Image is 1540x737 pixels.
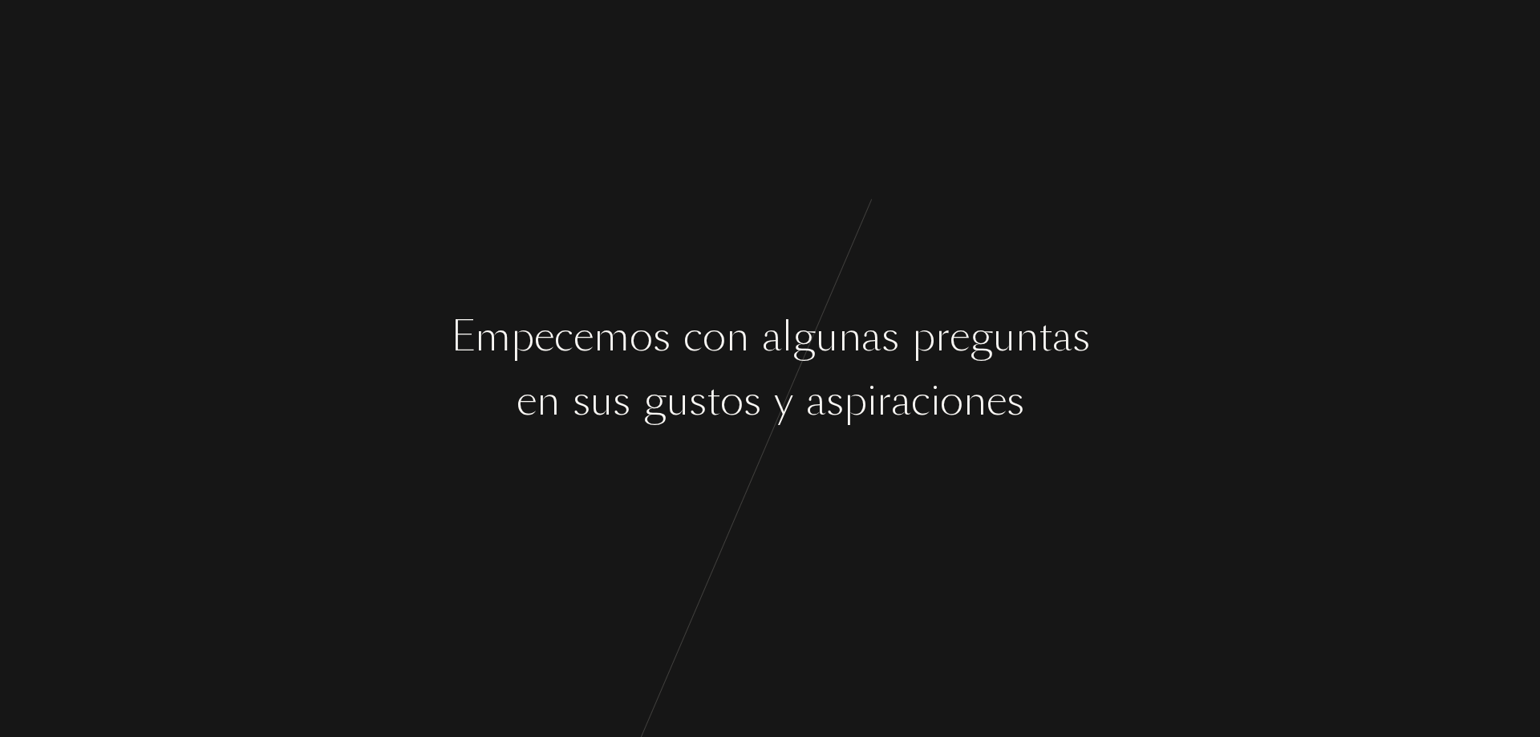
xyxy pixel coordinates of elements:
div: i [930,371,940,431]
div: o [630,306,653,366]
div: y [774,371,793,431]
div: s [1007,371,1024,431]
div: s [826,371,844,431]
div: u [993,306,1015,366]
div: r [877,371,891,431]
div: n [726,306,749,366]
div: E [451,306,475,366]
div: s [613,371,630,431]
div: s [881,306,899,366]
div: m [475,306,511,366]
div: o [720,371,744,431]
div: e [950,306,970,366]
div: a [762,306,782,366]
div: s [653,306,671,366]
div: a [806,371,826,431]
div: t [707,371,720,431]
div: p [511,306,534,366]
div: s [689,371,707,431]
div: e [987,371,1007,431]
div: s [573,371,590,431]
div: i [867,371,877,431]
div: e [534,306,554,366]
div: o [940,371,963,431]
div: n [537,371,560,431]
div: o [703,306,726,366]
div: c [683,306,703,366]
div: m [594,306,630,366]
div: e [517,371,537,431]
div: g [643,371,667,431]
div: l [782,306,792,366]
div: c [911,371,930,431]
div: a [891,371,911,431]
div: r [935,306,950,366]
div: p [844,371,867,431]
div: p [912,306,935,366]
div: a [861,306,881,366]
div: u [590,371,613,431]
div: s [744,371,761,431]
div: n [1015,306,1039,366]
div: g [792,306,816,366]
div: u [816,306,838,366]
div: s [1072,306,1090,366]
div: t [1039,306,1052,366]
div: n [963,371,987,431]
div: a [1052,306,1072,366]
div: c [554,306,573,366]
div: g [970,306,993,366]
div: e [573,306,594,366]
div: u [667,371,689,431]
div: n [838,306,861,366]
